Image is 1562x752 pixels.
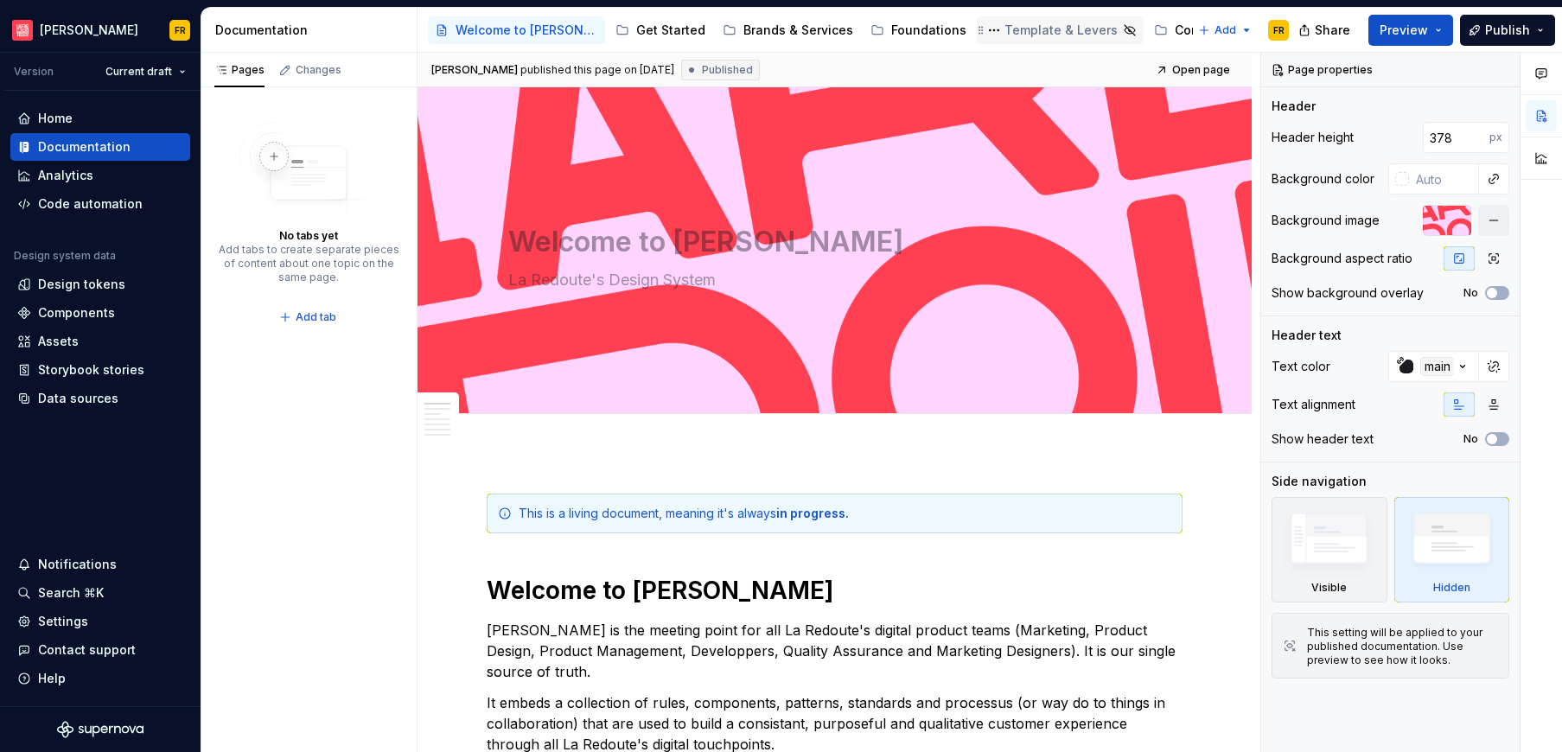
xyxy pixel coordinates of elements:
span: Open page [1172,63,1230,77]
a: Documentation [10,133,190,161]
div: FR [175,23,186,37]
span: Published [702,63,753,77]
div: Text alignment [1272,396,1355,413]
a: Open page [1151,58,1238,82]
div: published this page on [DATE] [520,63,674,77]
div: Hidden [1394,497,1510,602]
a: Template & Levers [977,16,1144,44]
span: Share [1315,22,1350,39]
a: Assets [10,328,190,355]
div: Show background overlay [1272,284,1424,302]
div: Data sources [38,390,118,407]
div: Visible [1311,581,1347,595]
div: Documentation [215,22,410,39]
span: Publish [1485,22,1530,39]
img: f15b4b9a-d43c-4bd8-bdfb-9b20b89b7814.png [12,20,33,41]
div: Text color [1272,358,1330,375]
div: [PERSON_NAME] [40,22,138,39]
p: [PERSON_NAME] is the meeting point for all La Redoute's digital product teams (Marketing, Product... [487,620,1183,682]
textarea: La Redoute's Design System [505,266,1158,294]
div: Background aspect ratio [1272,250,1412,267]
p: px [1489,131,1502,144]
div: Documentation [38,138,131,156]
div: Add tabs to create separate pieces of content about one topic on the same page. [218,243,399,284]
textarea: Welcome to [PERSON_NAME] [505,221,1158,263]
button: Publish [1460,15,1555,46]
div: Analytics [38,167,93,184]
div: Home [38,110,73,127]
div: Components [1175,22,1252,39]
div: Visible [1272,497,1387,602]
a: Components [1147,16,1259,44]
a: Welcome to [PERSON_NAME] [428,16,605,44]
div: Brands & Services [743,22,853,39]
button: Preview [1368,15,1453,46]
button: Add [1193,18,1258,42]
a: Brands & Services [716,16,860,44]
div: Background image [1272,212,1380,229]
div: Page tree [428,13,1189,48]
strong: Welcome to [PERSON_NAME] [487,576,833,605]
strong: in progress. [776,506,849,520]
div: Side navigation [1272,473,1367,490]
div: Foundations [891,22,966,39]
a: Get Started [609,16,712,44]
a: Settings [10,608,190,635]
div: Assets [38,333,79,350]
div: No tabs yet [279,229,338,243]
div: This is a living document, meaning it's always [519,505,1171,522]
a: Foundations [864,16,973,44]
div: Design tokens [38,276,125,293]
button: Help [10,665,190,692]
div: Header text [1272,327,1342,344]
button: main [1388,351,1479,382]
input: Auto [1423,122,1489,153]
a: Analytics [10,162,190,189]
div: Version [14,65,54,79]
button: Add tab [274,305,344,329]
label: No [1463,432,1478,446]
a: Design tokens [10,271,190,298]
span: [PERSON_NAME] [431,63,518,77]
div: FR [1273,23,1285,37]
div: Welcome to [PERSON_NAME] [456,22,598,39]
div: Hidden [1433,581,1470,595]
div: Background color [1272,170,1374,188]
label: No [1463,286,1478,300]
a: Code automation [10,190,190,218]
button: [PERSON_NAME]FR [3,11,197,48]
button: Search ⌘K [10,579,190,607]
div: Components [38,304,115,322]
a: Data sources [10,385,190,412]
div: Settings [38,613,88,630]
span: Current draft [105,65,172,79]
input: Auto [1409,163,1479,194]
div: Search ⌘K [38,584,104,602]
button: Share [1290,15,1361,46]
a: Components [10,299,190,327]
div: Changes [296,63,341,77]
svg: Supernova Logo [57,721,143,738]
div: Storybook stories [38,361,144,379]
div: Contact support [38,641,136,659]
div: main [1420,357,1455,376]
div: Show header text [1272,430,1374,448]
button: Contact support [10,636,190,664]
span: Preview [1380,22,1428,39]
div: Header [1272,98,1316,115]
div: Template & Levers [1004,22,1118,39]
div: Code automation [38,195,143,213]
a: Home [10,105,190,132]
div: Pages [214,63,265,77]
span: Add [1215,23,1236,37]
div: Header height [1272,129,1354,146]
a: Storybook stories [10,356,190,384]
div: This setting will be applied to your published documentation. Use preview to see how it looks. [1307,626,1498,667]
span: Add tab [296,310,336,324]
div: Get Started [636,22,705,39]
button: Notifications [10,551,190,578]
button: Current draft [98,60,194,84]
div: Notifications [38,556,117,573]
div: Help [38,670,66,687]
